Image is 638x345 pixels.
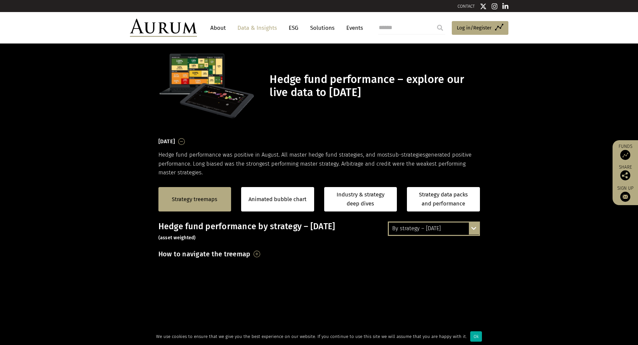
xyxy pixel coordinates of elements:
img: Sign up to our newsletter [620,192,630,202]
img: Twitter icon [480,3,487,10]
a: About [207,22,229,34]
small: (asset weighted) [158,235,196,241]
a: Strategy data packs and performance [407,187,480,211]
img: Access Funds [620,150,630,160]
a: Sign up [616,185,635,202]
a: Log in/Register [452,21,508,35]
div: By strategy – [DATE] [389,223,479,235]
a: Data & Insights [234,22,280,34]
span: Log in/Register [457,24,492,32]
a: Strategy treemaps [172,195,217,204]
h3: How to navigate the treemap [158,248,251,260]
h1: Hedge fund performance – explore our live data to [DATE] [270,73,478,99]
a: CONTACT [457,4,475,9]
h3: Hedge fund performance by strategy – [DATE] [158,222,480,242]
h3: [DATE] [158,137,175,147]
a: Events [343,22,363,34]
img: Share this post [620,170,630,180]
p: Hedge fund performance was positive in August. All master hedge fund strategies, and most generat... [158,151,480,177]
a: Solutions [307,22,338,34]
input: Submit [433,21,447,34]
div: Share [616,165,635,180]
div: Ok [470,331,482,342]
span: sub-strategies [389,152,425,158]
a: Animated bubble chart [249,195,306,204]
a: Industry & strategy deep dives [324,187,397,211]
img: Linkedin icon [502,3,508,10]
a: Funds [616,144,635,160]
a: ESG [285,22,302,34]
img: Instagram icon [492,3,498,10]
img: Aurum [130,19,197,37]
